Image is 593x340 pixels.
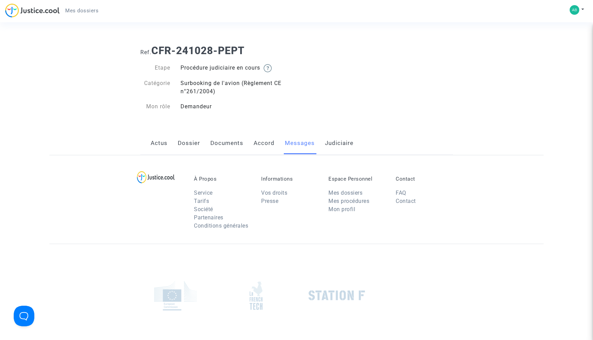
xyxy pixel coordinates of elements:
p: Espace Personnel [328,176,385,182]
a: Vos droits [261,190,287,196]
a: Partenaires [194,214,223,221]
div: Etape [135,64,176,72]
a: Conditions générales [194,222,248,229]
div: Surbooking de l'avion (Règlement CE n°261/2004) [175,79,296,96]
div: Mon rôle [135,102,176,111]
p: Informations [261,176,318,182]
a: Messages [285,132,315,155]
div: Procédure judiciaire en cours [175,64,296,72]
a: Dossier [178,132,200,155]
p: À Propos [194,176,251,182]
a: Documents [210,132,243,155]
img: stationf.png [309,290,365,301]
span: Mes dossiers [65,8,98,14]
a: Accord [254,132,275,155]
img: europe_commision.png [154,281,197,311]
a: Actus [151,132,167,155]
div: Catégorie [135,79,176,96]
div: Demandeur [175,102,296,111]
img: help.svg [264,64,272,72]
img: 37832c7f53788b26c1856e92510ac61a [570,5,579,15]
iframe: Help Scout Beacon - Open [14,306,34,326]
img: french_tech.png [249,281,263,310]
p: Contact [396,176,453,182]
img: jc-logo.svg [5,3,60,17]
a: Judiciaire [325,132,353,155]
a: Mes dossiers [60,5,104,16]
a: Mon profil [328,206,355,212]
a: Société [194,206,213,212]
a: Presse [261,198,278,204]
a: Contact [396,198,416,204]
a: Tarifs [194,198,209,204]
span: Ref. [140,49,151,56]
a: FAQ [396,190,406,196]
img: logo-lg.svg [137,171,175,183]
a: Service [194,190,213,196]
a: Mes dossiers [328,190,362,196]
a: Mes procédures [328,198,369,204]
b: CFR-241028-PEPT [151,45,245,57]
